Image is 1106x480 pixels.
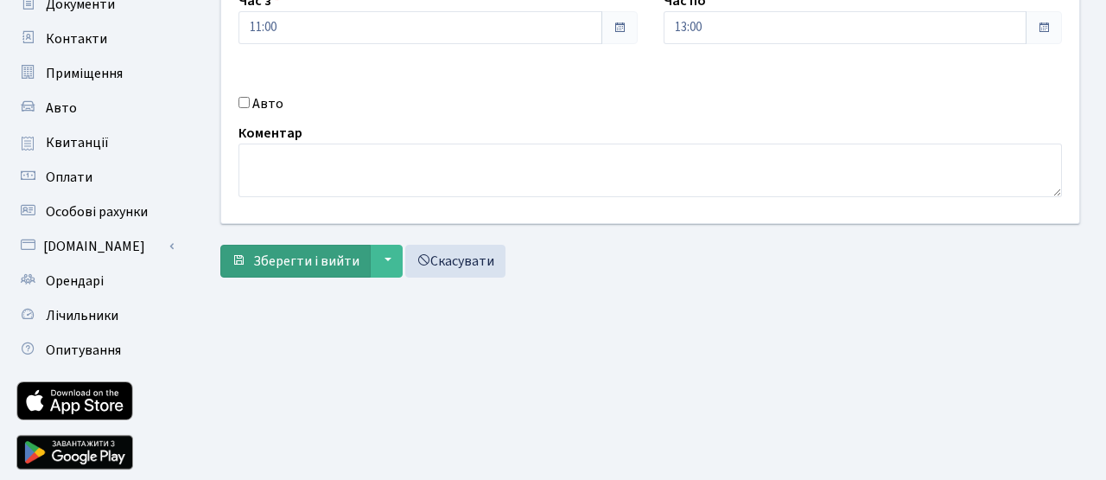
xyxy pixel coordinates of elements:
a: Приміщення [9,56,181,91]
span: Контакти [46,29,107,48]
span: Лічильники [46,306,118,325]
a: Особові рахунки [9,195,181,229]
span: Приміщення [46,64,123,83]
span: Орендарі [46,272,104,291]
a: Квитанції [9,125,181,160]
a: Лічильники [9,298,181,333]
label: Коментар [238,123,302,144]
a: Оплати [9,160,181,195]
a: Опитування [9,333,181,368]
a: [DOMAIN_NAME] [9,229,181,264]
span: Оплати [46,168,92,187]
label: Авто [252,93,283,114]
a: Орендарі [9,264,181,298]
span: Зберегти і вийти [253,252,359,271]
a: Контакти [9,22,181,56]
a: Скасувати [405,245,505,278]
span: Особові рахунки [46,202,148,221]
span: Квитанції [46,133,109,152]
span: Опитування [46,341,121,360]
span: Авто [46,99,77,118]
a: Авто [9,91,181,125]
button: Зберегти і вийти [220,245,371,278]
